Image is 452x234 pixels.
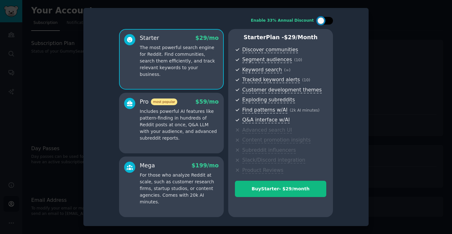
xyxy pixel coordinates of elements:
[302,78,310,82] span: ( 10 )
[140,98,177,106] div: Pro
[242,117,290,123] span: Q&A interface w/AI
[242,107,287,113] span: Find patterns w/AI
[242,97,295,103] span: Exploding subreddits
[251,18,314,24] div: Enable 33% Annual Discount
[140,172,219,205] p: For those who analyze Reddit at scale, such as customer research firms, startup studios, or conte...
[242,67,282,73] span: Keyword search
[195,35,219,41] span: $ 29 /mo
[140,34,159,42] div: Starter
[140,162,155,170] div: Mega
[140,44,219,78] p: The most powerful search engine for Reddit. Find communities, search them efficiently, and track ...
[242,77,300,83] span: Tracked keyword alerts
[284,34,318,40] span: $ 29 /month
[151,99,178,105] span: most popular
[192,162,219,169] span: $ 199 /mo
[290,108,320,113] span: ( 2k AI minutes )
[235,181,326,197] button: BuyStarter- $29/month
[242,137,311,143] span: Content promotion insights
[242,47,298,53] span: Discover communities
[242,87,322,93] span: Customer development themes
[235,33,326,41] p: Starter Plan -
[294,58,302,62] span: ( 10 )
[242,56,292,63] span: Segment audiences
[284,68,291,72] span: ( ∞ )
[235,186,326,192] div: Buy Starter - $ 29 /month
[242,157,305,164] span: Slack/Discord integration
[195,99,219,105] span: $ 59 /mo
[242,147,296,154] span: Subreddit influencers
[140,108,219,142] p: Includes powerful AI features like pattern-finding in hundreds of Reddit posts at once, Q&A LLM w...
[242,127,292,134] span: Advanced search UI
[242,167,283,174] span: Product Reviews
